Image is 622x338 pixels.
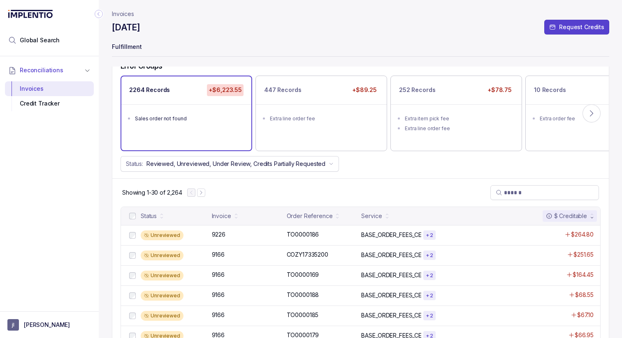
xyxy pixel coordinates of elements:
[141,291,183,301] div: Unreviewed
[129,292,136,299] input: checkbox-checkbox
[287,212,333,220] div: Order Reference
[12,81,87,96] div: Invoices
[361,271,421,279] p: BASE_ORDER_FEES_CE
[264,86,301,94] p: 447 Records
[361,251,421,259] p: BASE_ORDER_FEES_CE
[212,291,225,299] p: 9166
[20,66,63,74] span: Reconciliations
[212,271,225,279] p: 9166
[112,10,134,18] a: Invoices
[141,271,183,281] div: Unreviewed
[405,124,513,133] div: Extra line order fee
[197,189,205,197] button: Next Page
[426,313,433,319] p: + 2
[129,252,136,259] input: checkbox-checkbox
[287,311,319,319] p: TO0000185
[350,84,378,96] p: +$89.25
[361,231,421,239] p: BASE_ORDER_FEES_CE
[129,86,170,94] p: 2264 Records
[212,230,225,239] p: 9226
[122,189,182,197] p: Showing 1-30 of 2,264
[135,115,243,123] div: Sales order not found
[426,272,433,279] p: + 2
[141,251,183,260] div: Unreviewed
[112,22,140,33] h4: [DATE]
[426,252,433,259] p: + 2
[212,251,225,259] p: 9166
[129,213,136,219] input: checkbox-checkbox
[207,84,244,96] p: +$6,223.55
[573,271,594,279] p: $164.45
[426,292,433,299] p: + 2
[7,319,19,331] span: User initials
[112,10,134,18] nav: breadcrumb
[5,80,94,113] div: Reconciliations
[146,160,325,168] p: Reviewed, Unreviewed, Under Review, Credits Partially Requested
[575,291,594,299] p: $68.55
[12,96,87,111] div: Credit Tracker
[212,311,225,319] p: 9166
[129,272,136,279] input: checkbox-checkbox
[270,115,378,123] div: Extra line order fee
[129,313,136,319] input: checkbox-checkbox
[287,271,319,279] p: TO0000169
[544,20,609,34] button: Request Credits
[486,84,513,96] p: +$78.75
[141,311,183,321] div: Unreviewed
[126,160,143,168] p: Status:
[405,115,513,123] div: Extra item pick fee
[426,232,433,239] p: + 2
[121,156,339,172] button: Status:Reviewed, Unreviewed, Under Review, Credits Partially Requested
[94,9,104,19] div: Collapse Icon
[141,230,183,240] div: Unreviewed
[112,39,609,56] p: Fulfillment
[534,86,566,94] p: 10 Records
[5,61,94,79] button: Reconciliations
[287,251,328,259] p: COZY17335200
[122,189,182,197] div: Remaining page entries
[287,291,319,299] p: TO0000188
[141,212,157,220] div: Status
[577,311,594,319] p: $67.10
[573,251,594,259] p: $251.65
[361,311,421,320] p: BASE_ORDER_FEES_CE
[571,230,594,239] p: $264.80
[7,319,91,331] button: User initials[PERSON_NAME]
[287,230,319,239] p: TO0000186
[559,23,604,31] p: Request Credits
[20,36,60,44] span: Global Search
[361,212,382,220] div: Service
[399,86,435,94] p: 252 Records
[361,291,421,299] p: BASE_ORDER_FEES_CE
[129,232,136,239] input: checkbox-checkbox
[212,212,231,220] div: Invoice
[546,212,587,220] div: $ Creditable
[24,321,70,329] p: [PERSON_NAME]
